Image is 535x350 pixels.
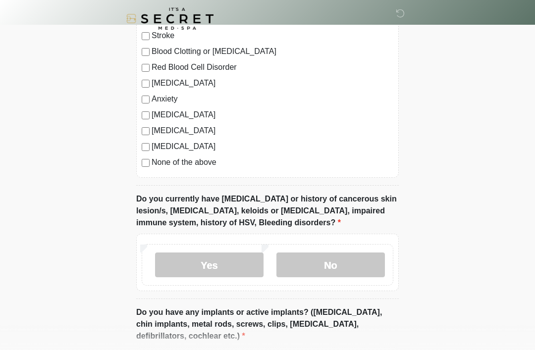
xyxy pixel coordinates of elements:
label: [MEDICAL_DATA] [152,77,393,89]
input: [MEDICAL_DATA] [142,143,150,151]
label: Blood Clotting or [MEDICAL_DATA] [152,46,393,57]
label: None of the above [152,156,393,168]
input: Red Blood Cell Disorder [142,64,150,72]
label: Do you currently have [MEDICAL_DATA] or history of cancerous skin lesion/s, [MEDICAL_DATA], keloi... [136,193,399,229]
label: Do you have any implants or active implants? ([MEDICAL_DATA], chin implants, metal rods, screws, ... [136,306,399,342]
label: [MEDICAL_DATA] [152,109,393,121]
label: Yes [155,252,264,277]
label: Red Blood Cell Disorder [152,61,393,73]
input: [MEDICAL_DATA] [142,127,150,135]
input: None of the above [142,159,150,167]
input: [MEDICAL_DATA] [142,80,150,88]
img: It's A Secret Med Spa Logo [126,7,214,30]
input: [MEDICAL_DATA] [142,111,150,119]
label: No [276,252,385,277]
input: Anxiety [142,96,150,103]
input: Blood Clotting or [MEDICAL_DATA] [142,48,150,56]
label: Anxiety [152,93,393,105]
label: [MEDICAL_DATA] [152,125,393,137]
label: [MEDICAL_DATA] [152,141,393,152]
